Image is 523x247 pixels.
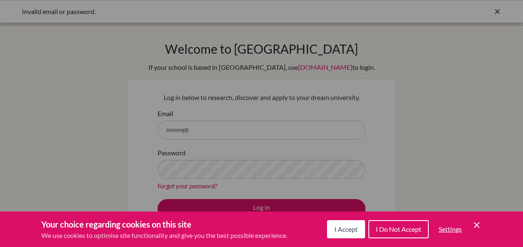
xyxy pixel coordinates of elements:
p: We use cookies to optimise site functionality and give you the best possible experience. [41,230,287,240]
button: Settings [432,221,468,237]
button: Save and close [472,220,482,230]
span: I Accept [334,225,358,233]
button: I Do Not Accept [368,220,429,238]
button: I Accept [327,220,365,238]
span: I Do Not Accept [376,225,421,233]
span: Settings [439,225,462,233]
h3: Your choice regarding cookies on this site [41,218,287,230]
